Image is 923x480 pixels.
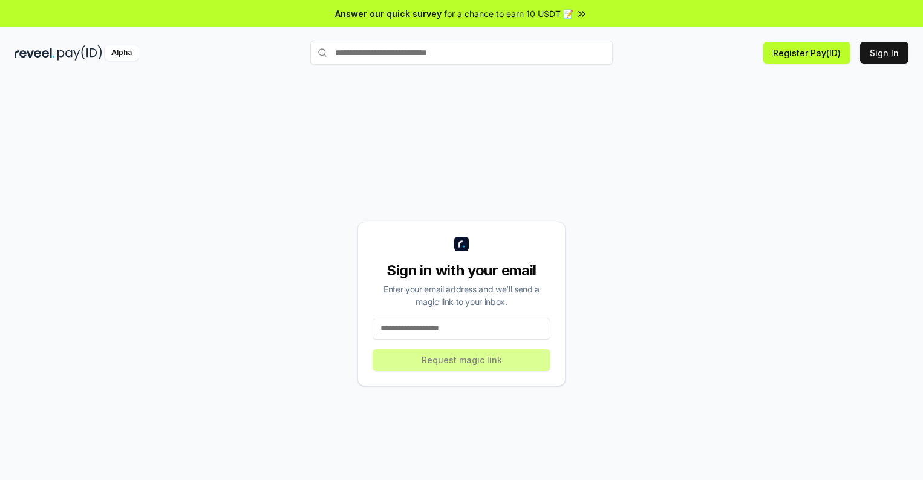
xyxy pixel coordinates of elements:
div: Enter your email address and we’ll send a magic link to your inbox. [373,283,550,308]
button: Register Pay(ID) [763,42,850,64]
div: Alpha [105,45,139,61]
span: Answer our quick survey [335,7,442,20]
img: pay_id [57,45,102,61]
span: for a chance to earn 10 USDT 📝 [444,7,573,20]
img: reveel_dark [15,45,55,61]
div: Sign in with your email [373,261,550,280]
button: Sign In [860,42,908,64]
img: logo_small [454,237,469,251]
